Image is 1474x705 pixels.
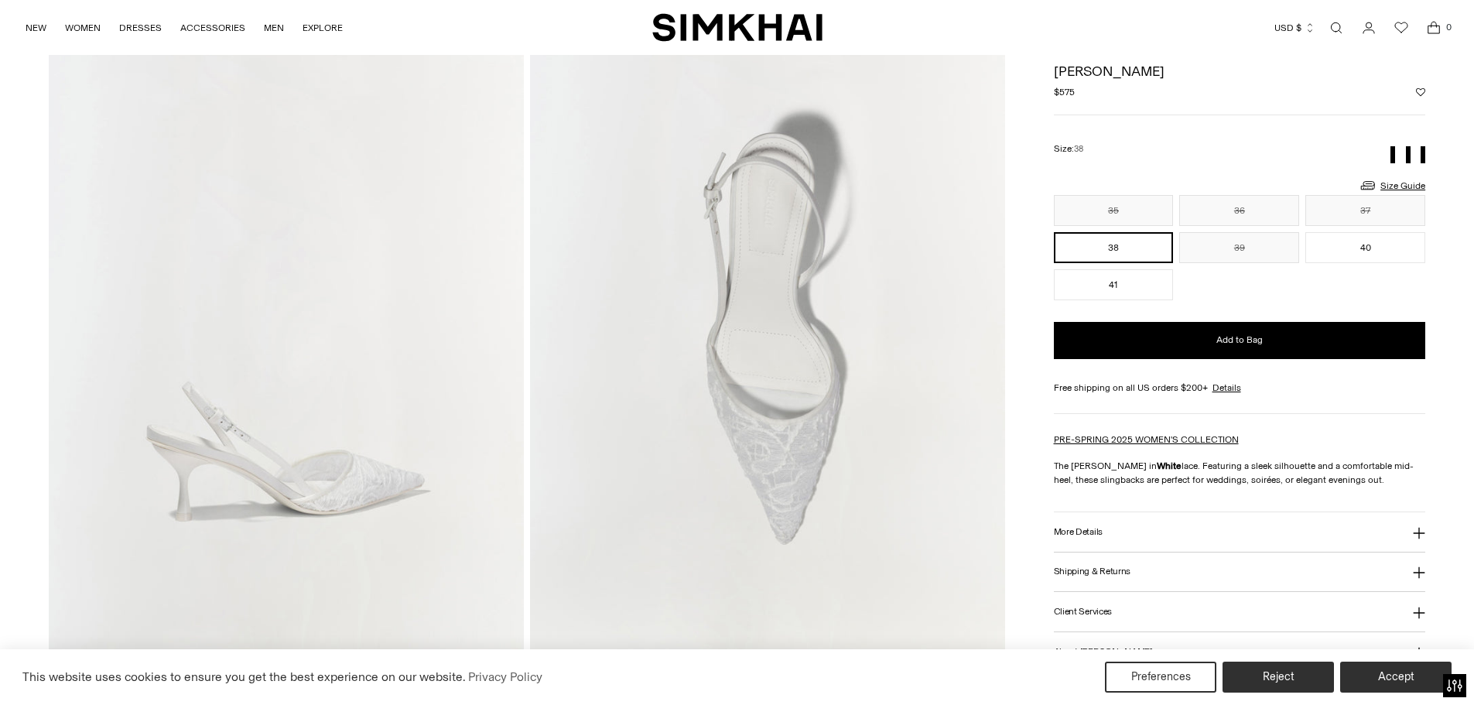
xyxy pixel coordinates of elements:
[1442,20,1455,34] span: 0
[180,11,245,45] a: ACCESSORIES
[1074,144,1083,154] span: 38
[1305,195,1425,226] button: 37
[1054,232,1174,263] button: 38
[303,11,343,45] a: EXPLORE
[1223,662,1334,693] button: Reject
[1340,662,1452,693] button: Accept
[1054,527,1103,537] h3: More Details
[1105,662,1216,693] button: Preferences
[466,666,545,689] a: Privacy Policy (opens in a new tab)
[1054,195,1174,226] button: 35
[1216,334,1263,347] span: Add to Bag
[1353,12,1384,43] a: Go to the account page
[1321,12,1352,43] a: Open search modal
[1416,87,1425,97] button: Add to Wishlist
[1179,195,1299,226] button: 36
[1054,434,1239,445] a: PRE-SPRING 2025 WOMEN'S COLLECTION
[1054,322,1426,359] button: Add to Bag
[1157,460,1182,471] strong: White
[1054,566,1131,577] h3: Shipping & Returns
[1054,647,1153,657] h3: About [PERSON_NAME]
[1418,12,1449,43] a: Open cart modal
[1054,142,1083,156] label: Size:
[1305,232,1425,263] button: 40
[1054,512,1426,552] button: More Details
[1386,12,1417,43] a: Wishlist
[1054,592,1426,631] button: Client Services
[652,12,822,43] a: SIMKHAI
[1274,11,1315,45] button: USD $
[1054,459,1426,487] p: The [PERSON_NAME] in lace. Featuring a sleek silhouette and a comfortable mid-heel, these slingba...
[1054,632,1426,672] button: About [PERSON_NAME]
[119,11,162,45] a: DRESSES
[1054,607,1113,617] h3: Client Services
[1054,85,1075,99] span: $575
[1054,64,1426,78] h1: [PERSON_NAME]
[1179,232,1299,263] button: 39
[65,11,101,45] a: WOMEN
[264,11,284,45] a: MEN
[1359,176,1425,195] a: Size Guide
[1054,553,1426,592] button: Shipping & Returns
[1054,381,1426,395] div: Free shipping on all US orders $200+
[1212,381,1241,395] a: Details
[1054,269,1174,300] button: 41
[22,669,466,684] span: This website uses cookies to ensure you get the best experience on our website.
[26,11,46,45] a: NEW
